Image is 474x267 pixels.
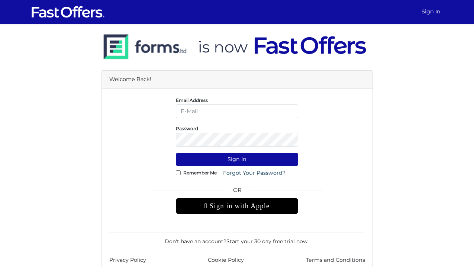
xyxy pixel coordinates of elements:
div: Don't have an account? . [109,232,365,245]
input: E-Mail [176,104,298,118]
a: Sign In [419,4,444,19]
label: Remember Me [183,172,217,174]
div: Sign in with Apple [176,198,298,214]
a: Terms and Conditions [306,256,365,264]
a: Cookie Policy [208,256,244,264]
label: Password [176,128,198,129]
span: OR [176,186,298,198]
button: Sign In [176,152,298,166]
a: Privacy Policy [109,256,146,264]
label: Email Address [176,99,208,101]
div: Welcome Back! [102,71,373,89]
a: Forgot Your Password? [218,166,290,180]
a: Start your 30 day free trial now. [226,238,309,245]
